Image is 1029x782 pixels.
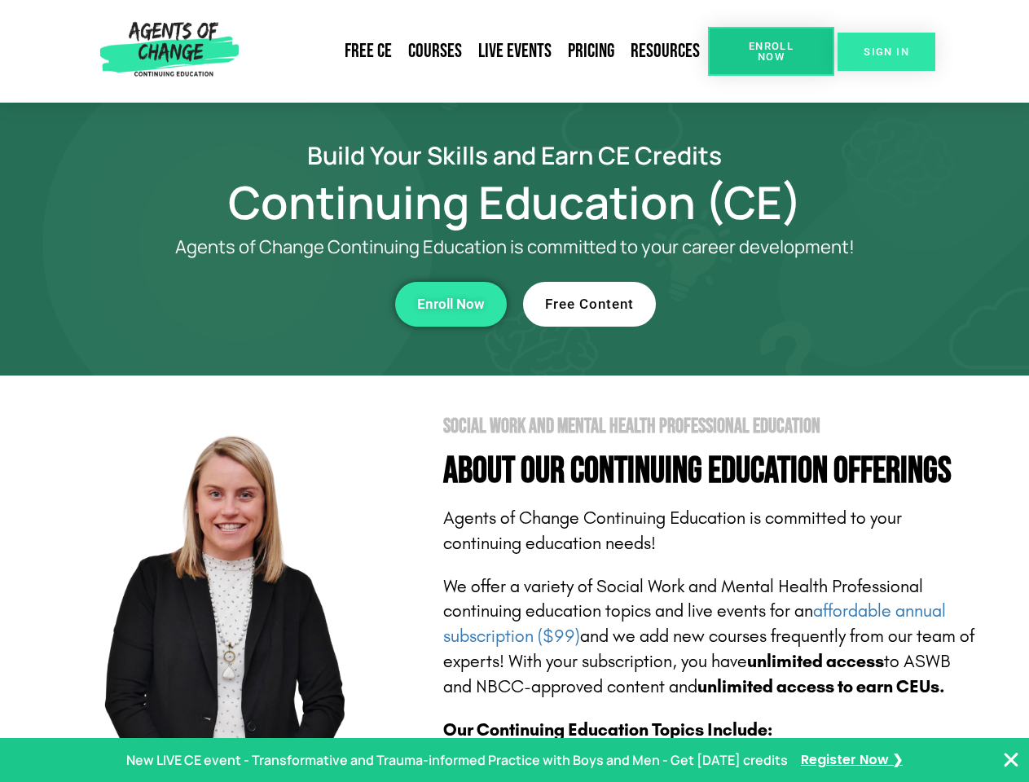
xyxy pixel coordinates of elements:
a: Live Events [470,33,560,70]
nav: Menu [245,33,708,70]
p: New LIVE CE event - Transformative and Trauma-informed Practice with Boys and Men - Get [DATE] cr... [126,749,788,772]
h2: Build Your Skills and Earn CE Credits [51,143,979,167]
button: Close Banner [1001,750,1021,770]
span: Agents of Change Continuing Education is committed to your continuing education needs! [443,507,902,554]
h4: About Our Continuing Education Offerings [443,453,979,490]
h1: Continuing Education (CE) [51,183,979,221]
a: Enroll Now [395,282,507,327]
b: unlimited access to earn CEUs. [697,676,945,697]
a: Pricing [560,33,622,70]
span: Free Content [545,297,634,311]
h2: Social Work and Mental Health Professional Education [443,416,979,437]
a: Free CE [336,33,400,70]
span: Enroll Now [734,41,808,62]
span: Enroll Now [417,297,485,311]
a: Register Now ❯ [801,749,903,772]
a: Courses [400,33,470,70]
p: We offer a variety of Social Work and Mental Health Professional continuing education topics and ... [443,574,979,700]
a: Free Content [523,282,656,327]
a: Resources [622,33,708,70]
b: Our Continuing Education Topics Include: [443,719,772,740]
span: SIGN IN [864,46,909,57]
a: SIGN IN [838,33,935,71]
b: unlimited access [747,651,884,672]
p: Agents of Change Continuing Education is committed to your career development! [116,237,914,257]
a: Enroll Now [708,27,834,76]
